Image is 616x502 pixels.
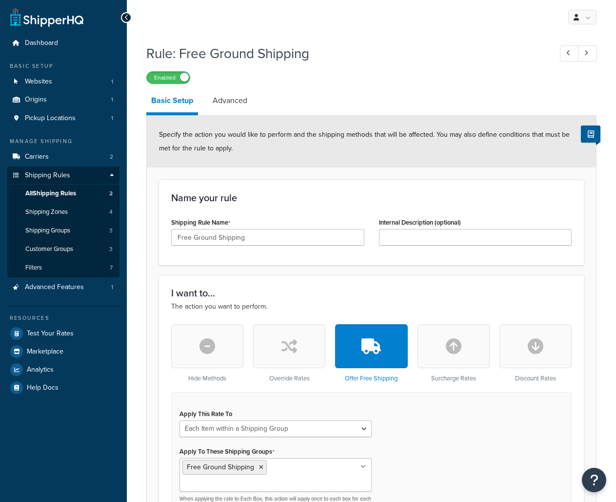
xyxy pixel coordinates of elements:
[208,89,252,112] a: Advanced
[7,34,119,52] a: Dashboard
[109,227,113,235] span: 3
[7,137,119,146] div: Manage Shipping
[7,379,119,397] a: Help Docs
[7,109,119,127] li: Pickup Locations
[25,283,84,292] span: Advanced Features
[7,203,119,221] li: Shipping Zones
[110,153,113,161] span: 2
[25,114,76,123] span: Pickup Locations
[499,324,572,382] div: Discount Rates
[147,72,190,84] label: Enabled
[110,264,113,272] span: 7
[109,189,113,198] span: 2
[7,167,119,185] a: Shipping Rules
[7,240,119,258] a: Customer Groups3
[7,148,119,166] li: Carriers
[109,208,113,216] span: 4
[335,324,407,382] div: Offer Free Shipping
[7,73,119,91] a: Websites1
[25,227,70,235] span: Shipping Groups
[7,259,119,277] li: Filters
[7,148,119,166] a: Carriers2
[7,278,119,296] li: Advanced Features
[109,245,113,253] span: 3
[7,185,119,203] a: AllShipping Rules2
[25,96,47,104] span: Origins
[25,245,73,253] span: Customer Groups
[27,330,74,338] span: Test Your Rates
[27,348,63,356] span: Marketplace
[7,240,119,258] li: Customer Groups
[187,462,254,472] span: Free Ground Shipping
[171,301,572,312] p: The action you want to perform.
[171,288,572,298] h3: I want to...
[379,219,461,226] label: Internal Description (optional)
[581,125,600,143] button: Show Help Docs
[578,45,597,62] a: Next Record
[7,314,119,322] div: Resources
[179,410,232,418] label: Apply This Rate To
[25,189,76,198] span: All Shipping Rules
[111,114,113,123] span: 1
[146,89,198,115] a: Basic Setup
[25,171,70,180] span: Shipping Rules
[7,109,119,127] a: Pickup Locations1
[111,78,113,86] span: 1
[179,448,275,456] label: Apply To These Shipping Groups
[560,45,579,62] a: Previous Record
[7,259,119,277] a: Filters7
[7,222,119,240] li: Shipping Groups
[582,468,606,492] button: Open Resource Center
[7,222,119,240] a: Shipping Groups3
[7,167,119,278] li: Shipping Rules
[7,91,119,109] a: Origins1
[27,384,59,392] span: Help Docs
[7,73,119,91] li: Websites
[25,208,68,216] span: Shipping Zones
[171,219,231,227] label: Shipping Rule Name
[159,129,570,153] span: Specify the action you would like to perform and the shipping methods that will be affected. You ...
[7,343,119,360] a: Marketplace
[253,324,325,382] div: Override Rates
[27,366,54,374] span: Analytics
[7,278,119,296] a: Advanced Features1
[25,39,58,47] span: Dashboard
[171,192,572,203] h3: Name your rule
[25,153,49,161] span: Carriers
[171,324,243,382] div: Hide Methods
[111,283,113,292] span: 1
[7,203,119,221] a: Shipping Zones4
[146,44,542,63] h1: Rule: Free Ground Shipping
[25,264,42,272] span: Filters
[7,91,119,109] li: Origins
[111,96,113,104] span: 1
[7,325,119,342] a: Test Your Rates
[417,324,490,382] div: Surcharge Rates
[7,62,119,70] div: Basic Setup
[7,361,119,378] a: Analytics
[25,78,52,86] span: Websites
